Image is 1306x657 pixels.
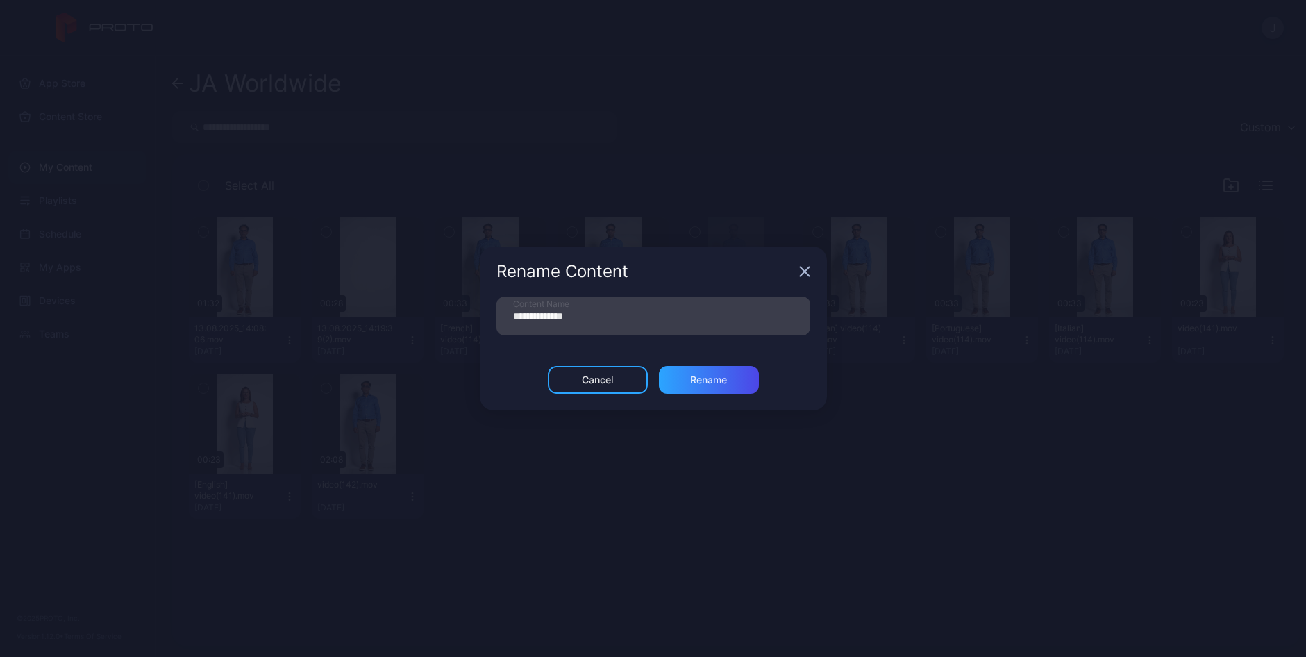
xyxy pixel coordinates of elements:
div: Rename Content [496,263,794,280]
div: Rename [690,374,727,385]
button: Rename [659,366,759,394]
input: Content Name [496,297,810,335]
button: Cancel [548,366,648,394]
div: Cancel [582,374,613,385]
